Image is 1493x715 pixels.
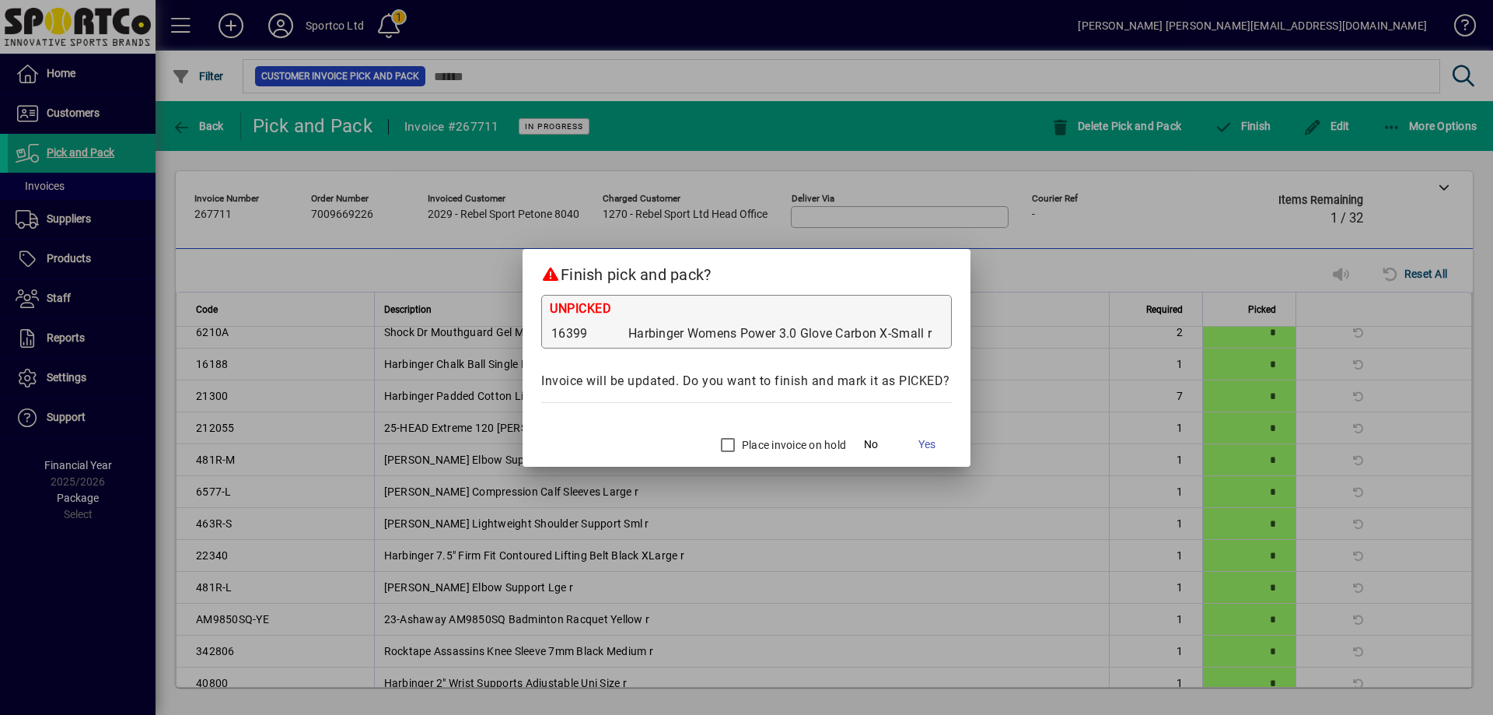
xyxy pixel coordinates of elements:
[864,436,878,453] span: No
[523,249,970,294] h2: Finish pick and pack?
[628,324,943,344] td: Harbinger Womens Power 3.0 Glove Carbon X-Small r
[918,436,935,453] span: Yes
[846,431,896,459] button: No
[550,300,943,322] div: UNPICKED
[550,324,628,344] td: 16399
[902,431,952,459] button: Yes
[541,372,952,391] div: Invoice will be updated. Do you want to finish and mark it as PICKED?
[739,437,846,453] label: Place invoice on hold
